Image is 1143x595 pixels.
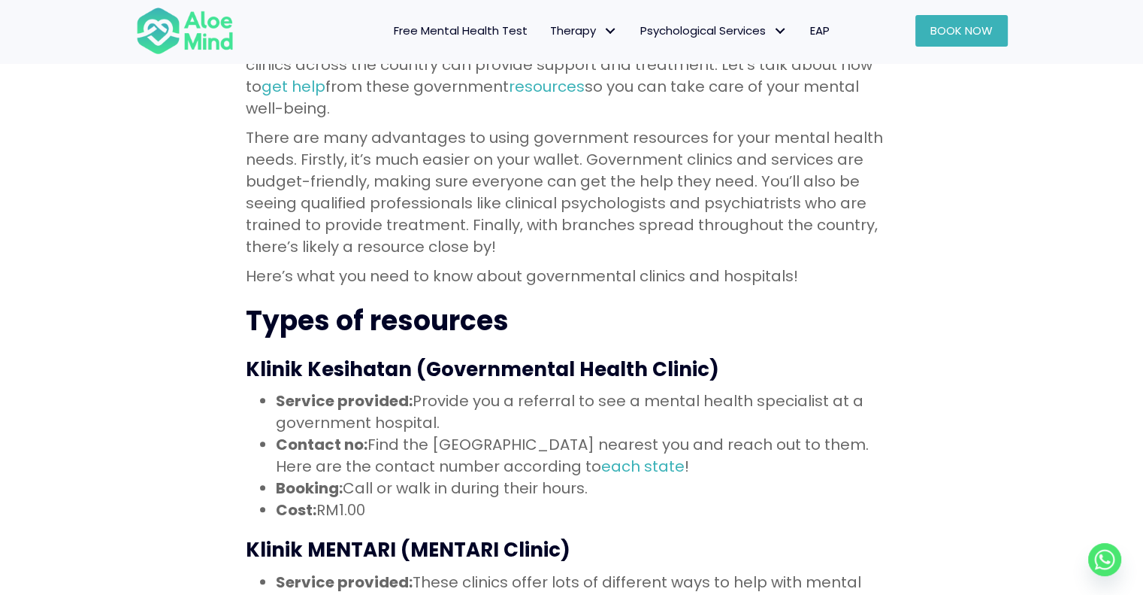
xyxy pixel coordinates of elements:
[601,456,685,477] a: each state
[276,499,316,521] strong: Cost:
[136,6,234,56] img: Aloe mind Logo
[253,15,841,47] nav: Menu
[276,478,898,499] li: Call or walk in during their hours.
[276,572,413,593] strong: Service provided:
[276,434,898,478] li: Find the [GEOGRAPHIC_DATA] nearest you and reach out to them. Here are the contact number accordi...
[276,390,898,434] li: Provide you a referral to see a mental health specialist at a government hospital.
[276,390,413,411] strong: Service provided:
[383,15,539,47] a: Free Mental Health Test
[246,266,898,287] p: Here’s what you need to know about governmental clinics and hospitals!
[600,20,621,42] span: Therapy: submenu
[550,23,618,38] span: Therapy
[640,23,788,38] span: Psychological Services
[394,23,528,38] span: Free Mental Health Test
[276,434,367,455] strong: Contact no:
[246,536,898,563] h3: Klinik MENTARI (MENTARI Clinic)
[276,499,898,521] li: RM1.00
[246,11,898,120] p: . Hospitals and clinics across the country can provide support and treatment. Let’s talk about ho...
[915,15,1008,47] a: Book Now
[770,20,791,42] span: Psychological Services: submenu
[799,15,841,47] a: EAP
[509,76,585,97] a: resources
[262,76,325,97] a: get help
[930,23,993,38] span: Book Now
[246,356,898,383] h3: Klinik Kesihatan (Governmental Health Clinic)
[276,478,343,499] strong: Booking:
[246,127,898,258] p: There are many advantages to using government resources for your mental health needs. Firstly, it...
[539,15,629,47] a: TherapyTherapy: submenu
[810,23,830,38] span: EAP
[246,302,898,340] h2: Types of resources
[1088,543,1121,576] a: Whatsapp
[629,15,799,47] a: Psychological ServicesPsychological Services: submenu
